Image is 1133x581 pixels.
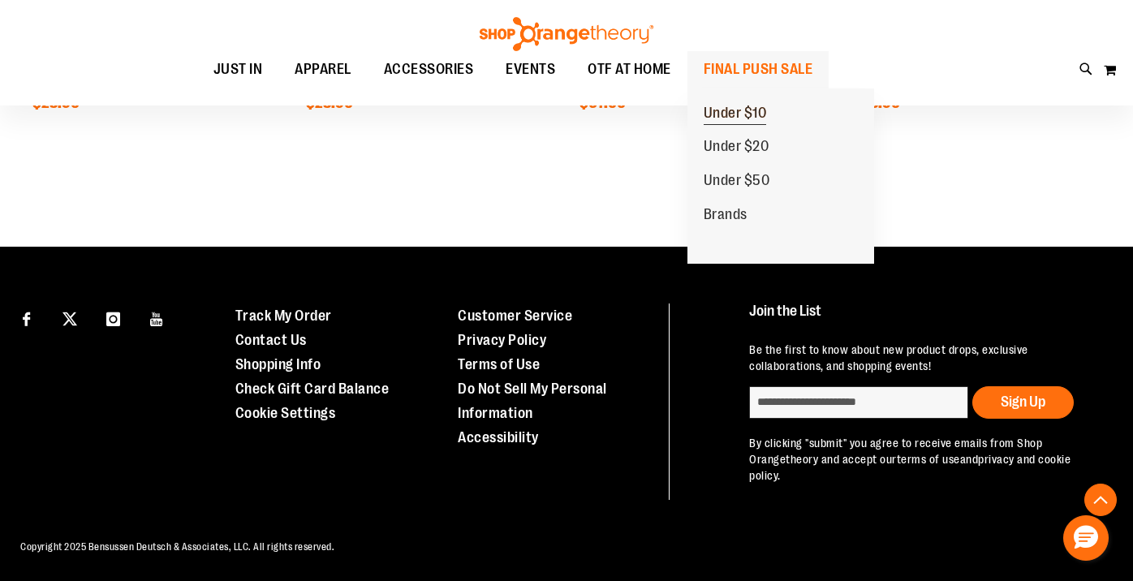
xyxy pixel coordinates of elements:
a: APPAREL [278,51,368,88]
a: Cookie Settings [235,405,336,421]
a: EVENTS [489,51,571,88]
a: Terms of Use [458,356,540,372]
a: Privacy Policy [458,332,546,348]
a: Customer Service [458,308,572,324]
span: ACCESSORIES [384,51,474,88]
span: Brands [704,206,747,226]
a: Track My Order [235,308,332,324]
a: Visit our X page [56,303,84,332]
a: Visit our Youtube page [143,303,171,332]
p: Be the first to know about new product drops, exclusive collaborations, and shopping events! [749,342,1102,374]
a: Visit our Instagram page [99,303,127,332]
p: By clicking "submit" you agree to receive emails from Shop Orangetheory and accept our and [749,435,1102,484]
span: EVENTS [506,51,555,88]
a: terms of use [897,453,960,466]
a: Accessibility [458,429,539,445]
a: ACCESSORIES [368,51,490,88]
span: JUST IN [213,51,263,88]
a: JUST IN [197,51,279,88]
span: FINAL PUSH SALE [704,51,813,88]
a: OTF AT HOME [571,51,687,88]
a: privacy and cookie policy. [749,453,1071,482]
a: Under $20 [687,130,786,164]
span: OTF AT HOME [588,51,671,88]
a: Check Gift Card Balance [235,381,390,397]
span: Under $50 [704,172,770,192]
a: Shopping Info [235,356,321,372]
a: Visit our Facebook page [12,303,41,332]
img: Shop Orangetheory [477,17,656,51]
ul: FINAL PUSH SALE [687,88,874,265]
span: Under $10 [704,105,767,125]
h4: Join the List [749,303,1102,334]
a: Contact Us [235,332,307,348]
button: Back To Top [1084,484,1117,516]
a: Under $10 [687,97,783,131]
img: Twitter [62,312,77,326]
span: APPAREL [295,51,351,88]
button: Sign Up [972,386,1074,419]
span: Sign Up [1001,394,1045,410]
span: Under $20 [704,138,769,158]
button: Hello, have a question? Let’s chat. [1063,515,1109,561]
a: Brands [687,198,764,232]
a: Under $50 [687,164,786,198]
span: Copyright 2025 Bensussen Deutsch & Associates, LLC. All rights reserved. [20,541,334,553]
a: Do Not Sell My Personal Information [458,381,607,421]
input: enter email [749,386,968,419]
a: FINAL PUSH SALE [687,51,829,88]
